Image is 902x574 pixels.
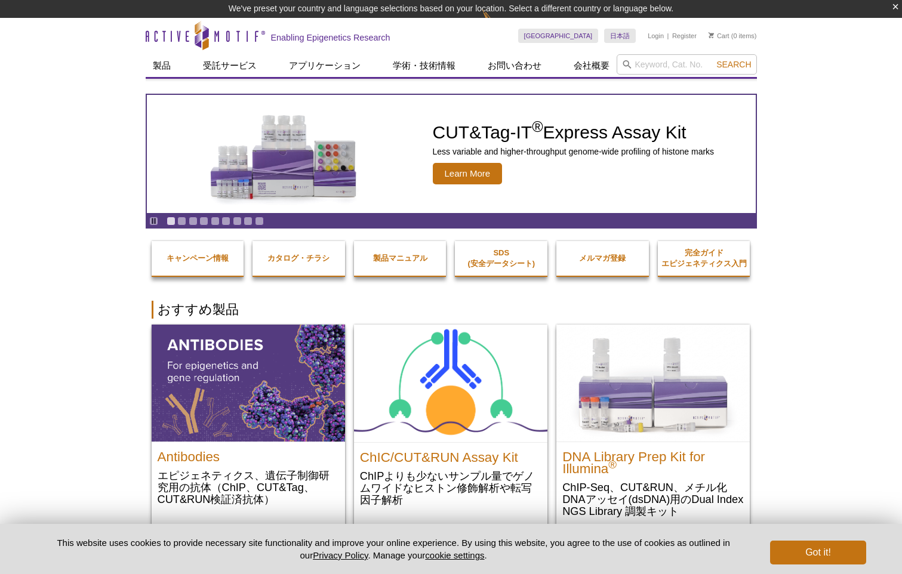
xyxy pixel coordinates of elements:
[617,54,757,75] input: Keyword, Cat. No.
[532,118,543,135] sup: ®
[152,325,345,442] img: All Antibodies
[360,446,541,464] h2: ChIC/CUT&RUN Assay Kit
[713,59,755,70] button: Search
[271,32,390,43] h2: Enabling Epigenetics Research
[360,470,541,506] p: ChIPよりも少ないサンプル量でゲノムワイドなヒストン修飾解析や転写因子解析
[567,54,617,77] a: 会社概要
[556,241,649,276] a: メルマガ登録
[556,325,750,442] img: DNA Library Prep Kit for Illumina
[425,550,484,560] button: cookie settings
[667,29,669,43] li: |
[313,550,368,560] a: Privacy Policy
[579,254,626,263] strong: メルマガ登録
[233,217,242,226] a: Go to slide 7
[433,124,715,141] h2: CUT&Tag-IT Express Assay Kit
[282,54,368,77] a: アプリケーション
[146,54,178,77] a: 製品
[770,541,866,564] button: Got it!
[167,217,176,226] a: Go to slide 1
[354,325,547,442] img: ChIC/CUT&RUN Assay Kit
[658,236,750,281] a: 完全ガイドエピジェネティクス入門
[709,29,757,43] li: (0 items)
[177,217,186,226] a: Go to slide 2
[709,32,714,38] img: Your Cart
[467,248,535,268] strong: SDS (安全データシート)
[648,32,664,40] a: Login
[167,254,229,263] strong: キャンペーン情報
[556,325,750,529] a: DNA Library Prep Kit for Illumina DNA Library Prep Kit for Illumina® ChIP-Seq、CUT&RUN、メチル化DNAアッセイ...
[433,163,503,184] span: Learn More
[158,445,339,463] h2: Antibodies
[147,95,756,213] article: CUT&Tag-IT Express Assay Kit
[716,60,751,69] span: Search
[373,254,427,263] strong: 製品マニュアル
[189,217,198,226] a: Go to slide 3
[482,9,514,37] img: Change Here
[185,88,382,220] img: CUT&Tag-IT Express Assay Kit
[199,217,208,226] a: Go to slide 4
[36,536,751,561] p: This website uses cookies to provide necessary site functionality and improve your online experie...
[562,481,744,517] p: ChIP-Seq、CUT&RUN、メチル化DNAアッセイ(dsDNA)用のDual Index NGS Library 調製キット
[147,95,756,213] a: CUT&Tag-IT Express Assay Kit CUT&Tag-IT®Express Assay Kit Less variable and higher-throughput gen...
[267,254,330,263] strong: カタログ・チラシ
[158,469,339,505] p: エピジェネティクス、遺伝子制御研究用の抗体（ChIP、CUT&Tag、CUT&RUN検証済抗体）
[455,236,547,281] a: SDS(安全データシート)
[196,54,264,77] a: 受託サービス
[604,29,636,43] a: 日本語
[152,325,345,517] a: All Antibodies Antibodies エピジェネティクス、遺伝子制御研究用の抗体（ChIP、CUT&Tag、CUT&RUN検証済抗体）
[354,241,447,276] a: 製品マニュアル
[221,217,230,226] a: Go to slide 6
[661,248,747,268] strong: 完全ガイド エピジェネティクス入門
[562,445,744,475] h2: DNA Library Prep Kit for Illumina
[672,32,697,40] a: Register
[152,241,244,276] a: キャンペーン情報
[433,146,715,157] p: Less variable and higher-throughput genome-wide profiling of histone marks
[211,217,220,226] a: Go to slide 5
[608,458,617,471] sup: ®
[709,32,729,40] a: Cart
[149,217,158,226] a: Toggle autoplay
[255,217,264,226] a: Go to slide 9
[518,29,599,43] a: [GEOGRAPHIC_DATA]
[152,301,751,319] h2: おすすめ製品
[253,241,345,276] a: カタログ・チラシ
[481,54,549,77] a: お問い合わせ
[354,325,547,518] a: ChIC/CUT&RUN Assay Kit ChIC/CUT&RUN Assay Kit ChIPよりも少ないサンプル量でゲノムワイドなヒストン修飾解析や転写因子解析
[386,54,463,77] a: 学術・技術情報
[244,217,253,226] a: Go to slide 8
